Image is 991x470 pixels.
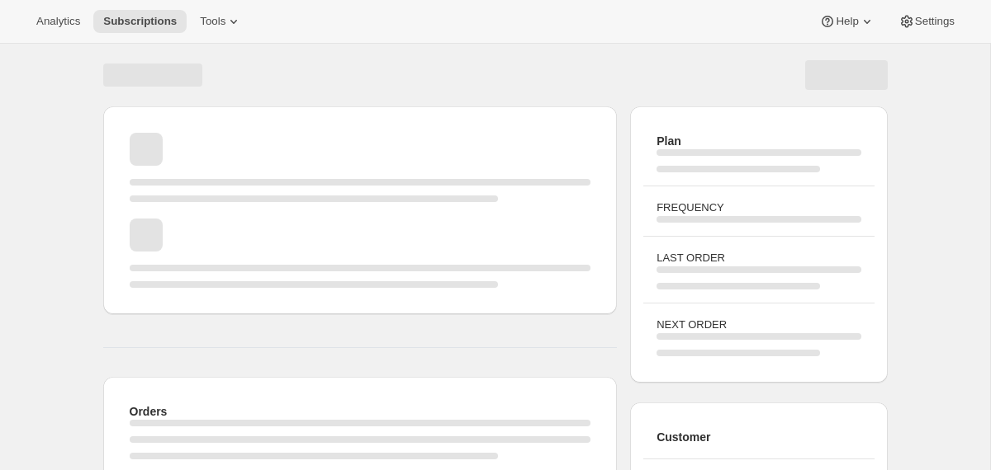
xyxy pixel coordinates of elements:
[889,10,965,33] button: Settings
[103,15,177,28] span: Subscriptions
[657,429,861,445] h2: Customer
[657,317,861,333] h3: NEXT ORDER
[93,10,187,33] button: Subscriptions
[657,200,861,216] h3: FREQUENCY
[657,133,861,149] h2: Plan
[657,250,861,266] h3: LAST ORDER
[809,10,884,33] button: Help
[200,15,225,28] span: Tools
[190,10,252,33] button: Tools
[26,10,90,33] button: Analytics
[836,15,858,28] span: Help
[130,403,591,420] h2: Orders
[36,15,80,28] span: Analytics
[915,15,955,28] span: Settings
